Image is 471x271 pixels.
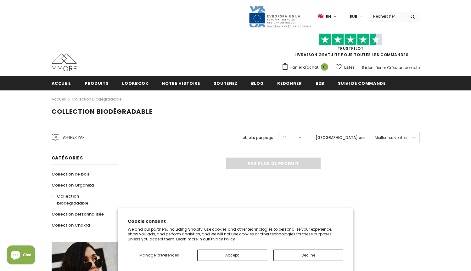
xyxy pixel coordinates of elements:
[290,64,318,71] span: Panier d'achat
[243,135,273,141] label: objets par page
[283,135,287,141] span: 12
[251,76,264,90] a: Blog
[321,63,328,71] span: 0
[63,134,85,141] span: Affiner par
[282,63,331,72] a: Panier d'achat 0
[52,182,94,188] span: Collection Organika
[5,245,37,266] inbox-online-store-chat: Shopify online store chat
[128,250,191,261] button: Manage preferences
[52,169,90,180] a: Collection de bois
[318,14,323,19] img: i-lang-1.png
[273,250,343,261] button: Decline
[128,227,343,242] p: We and our partners, including Shopify, use cookies and other technologies to personalize your ex...
[336,62,355,73] a: Listes
[52,54,77,71] img: Cas MMORE
[52,155,83,161] span: Catégories
[277,80,302,86] span: Redonner
[122,80,148,86] span: Lookbook
[52,107,153,116] span: Collection biodégradable
[52,180,94,191] a: Collection Organika
[214,80,238,86] span: soutenez
[316,135,365,141] label: [GEOGRAPHIC_DATA] par
[52,76,71,90] a: Accueil
[326,14,331,20] span: en
[319,33,382,46] img: Faites confiance aux étoiles pilotes
[85,80,109,86] span: Produits
[52,209,104,220] a: Collection personnalisée
[197,250,267,261] button: Accept
[128,218,343,225] h2: Cookie consent
[350,14,357,20] span: EUR
[52,95,66,103] a: Accueil
[209,236,235,242] a: Privacy Policy
[162,80,200,86] span: Notre histoire
[52,80,71,86] span: Accueil
[316,80,324,86] span: B2B
[382,65,386,70] span: or
[316,76,324,90] a: B2B
[52,171,90,177] span: Collection de bois
[122,76,148,90] a: Lookbook
[249,14,311,19] a: Javni Razpis
[52,191,111,209] a: Collection biodégradable
[344,64,355,71] span: Listes
[375,135,407,141] span: Meilleures ventes
[277,76,302,90] a: Redonner
[362,65,381,70] a: S'identifier
[214,76,238,90] a: soutenez
[162,76,200,90] a: Notre histoire
[139,252,179,258] span: Manage preferences
[249,5,311,28] img: Javni Razpis
[85,76,109,90] a: Produits
[369,12,406,21] input: Search Site
[338,46,364,51] a: TrustPilot
[72,96,121,102] a: Collection biodégradable
[52,211,104,217] span: Collection personnalisée
[282,36,420,57] span: LIVRAISON GRATUITE POUR TOUTES LES COMMANDES
[52,220,90,231] a: Collection Chakra
[57,193,88,206] span: Collection biodégradable
[338,76,386,90] a: Suivi de commande
[52,222,90,228] span: Collection Chakra
[387,65,420,70] a: Créez un compte
[338,80,386,86] span: Suivi de commande
[251,80,264,86] span: Blog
